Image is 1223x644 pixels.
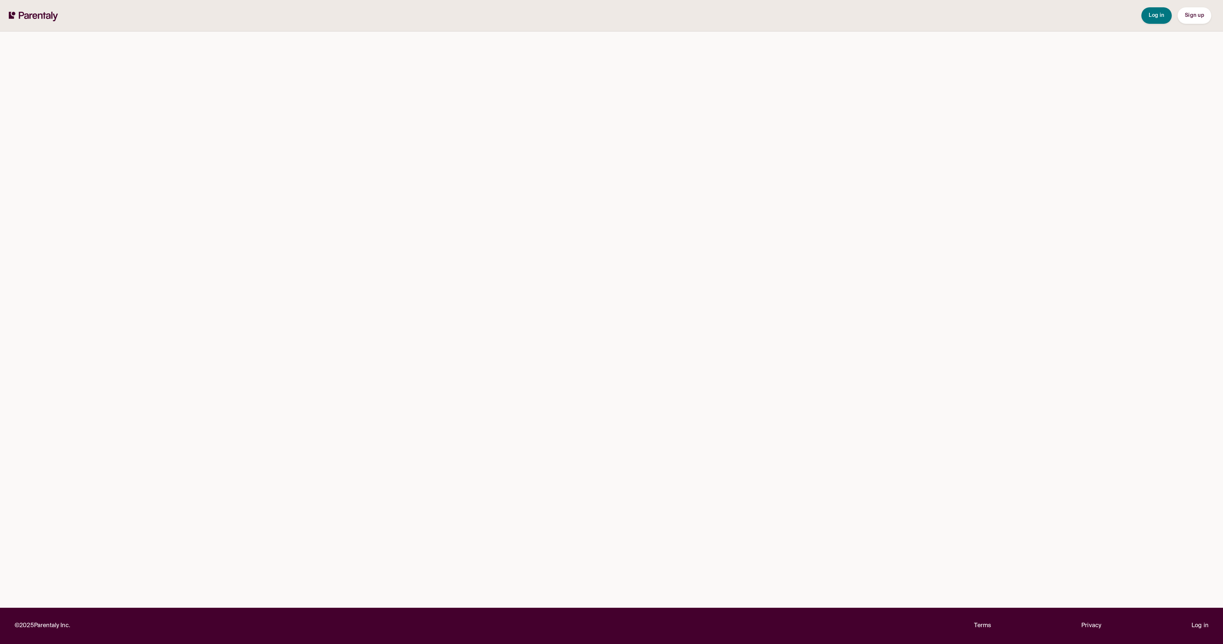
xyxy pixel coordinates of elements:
[1178,7,1211,24] button: Sign up
[974,621,991,631] a: Terms
[1185,13,1204,18] span: Sign up
[1081,621,1101,631] a: Privacy
[1141,7,1172,24] button: Log in
[1192,621,1208,631] a: Log in
[1149,13,1164,18] span: Log in
[15,621,70,631] p: © 2025 Parentaly Inc.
